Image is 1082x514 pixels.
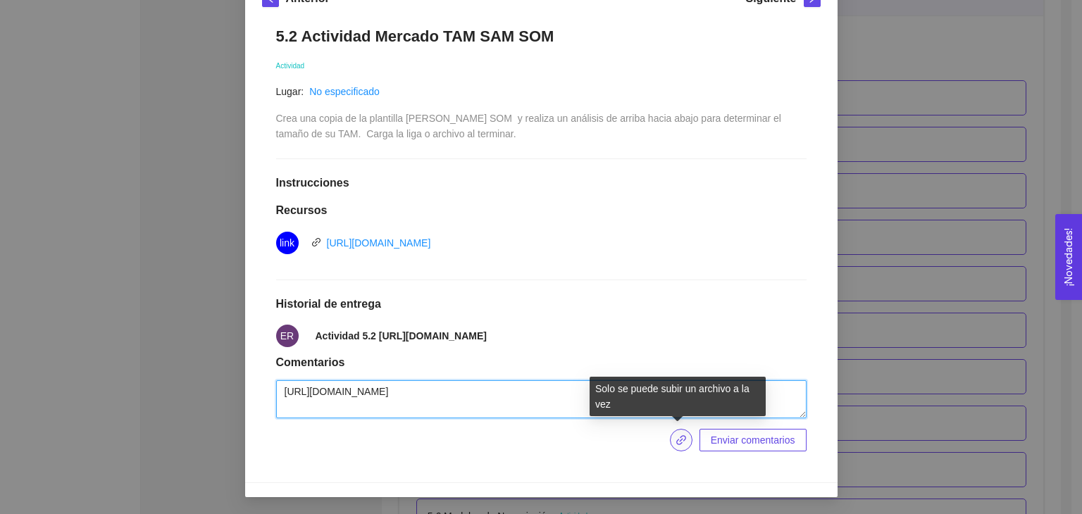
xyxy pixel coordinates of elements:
span: Enviar comentarios [711,432,795,448]
span: Actividad [276,62,305,70]
article: Lugar: [276,84,304,99]
button: Open Feedback Widget [1055,214,1082,300]
button: link [670,429,692,451]
h1: Historial de entrega [276,297,807,311]
span: link [311,237,321,247]
h1: Instrucciones [276,176,807,190]
a: [URL][DOMAIN_NAME] [327,237,431,249]
span: link [280,232,294,254]
span: Crea una copia de la plantilla [PERSON_NAME] SOM y realiza un análisis de arriba hacia abajo para... [276,113,784,139]
textarea: [URL][DOMAIN_NAME] [276,380,807,418]
button: Enviar comentarios [699,429,807,451]
h1: Recursos [276,203,807,218]
h1: 5.2 Actividad Mercado TAM SAM SOM [276,27,807,46]
span: link [671,434,692,446]
h1: Comentarios [276,356,807,370]
strong: Actividad 5.2 [URL][DOMAIN_NAME] [316,330,487,341]
a: No especificado [309,86,380,97]
span: ER [280,325,294,347]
